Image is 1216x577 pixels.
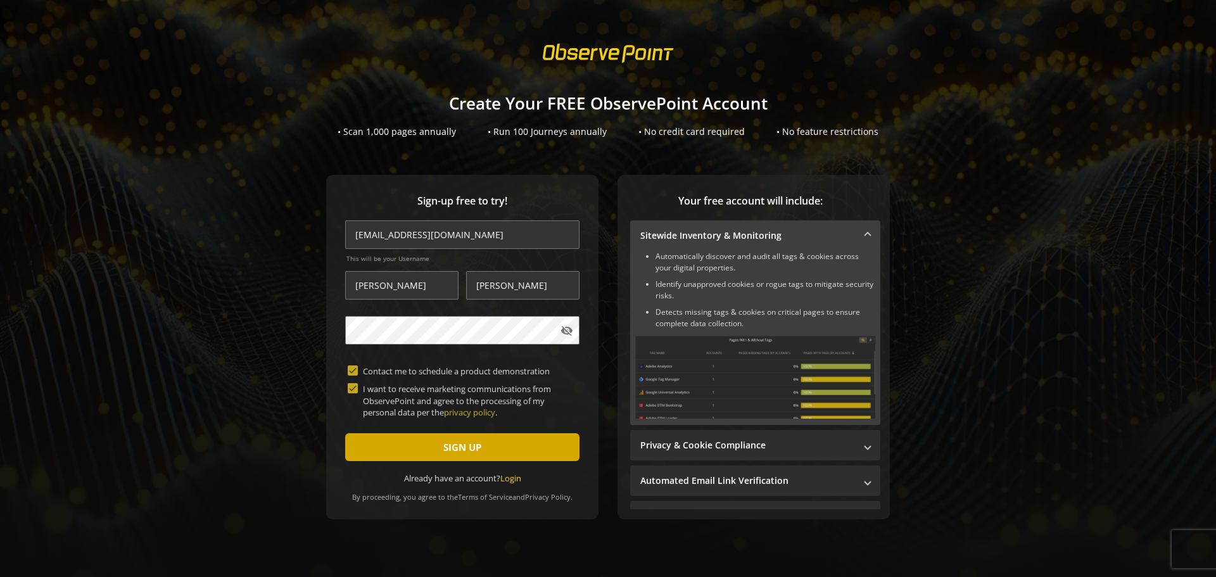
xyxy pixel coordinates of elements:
[655,251,875,274] li: Automatically discover and audit all tags & cookies across your digital properties.
[345,220,579,249] input: Email Address (name@work-email.com) *
[638,125,745,138] div: • No credit card required
[630,466,880,496] mat-expansion-panel-header: Automated Email Link Verification
[640,229,855,242] mat-panel-title: Sitewide Inventory & Monitoring
[345,271,459,300] input: First Name *
[776,125,878,138] div: • No feature restrictions
[525,492,571,502] a: Privacy Policy
[358,383,577,418] label: I want to receive marketing communications from ObservePoint and agree to the processing of my pe...
[630,194,871,208] span: Your free account will include:
[655,279,875,301] li: Identify unapproved cookies or rogue tags to mitigate security risks.
[458,492,512,502] a: Terms of Service
[630,251,880,425] div: Sitewide Inventory & Monitoring
[466,271,579,300] input: Last Name *
[345,194,579,208] span: Sign-up free to try!
[655,307,875,329] li: Detects missing tags & cookies on critical pages to ensure complete data collection.
[640,474,855,487] mat-panel-title: Automated Email Link Verification
[345,472,579,485] div: Already have an account?
[630,501,880,531] mat-expansion-panel-header: Performance Monitoring with Web Vitals
[560,324,573,337] mat-icon: visibility_off
[346,254,579,263] span: This will be your Username
[500,472,521,484] a: Login
[345,484,579,502] div: By proceeding, you agree to the and .
[640,439,855,452] mat-panel-title: Privacy & Cookie Compliance
[488,125,607,138] div: • Run 100 Journeys annually
[338,125,456,138] div: • Scan 1,000 pages annually
[443,436,481,459] span: SIGN UP
[345,433,579,461] button: SIGN UP
[635,336,875,419] img: Sitewide Inventory & Monitoring
[444,407,495,418] a: privacy policy
[630,220,880,251] mat-expansion-panel-header: Sitewide Inventory & Monitoring
[630,430,880,460] mat-expansion-panel-header: Privacy & Cookie Compliance
[358,365,577,377] label: Contact me to schedule a product demonstration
